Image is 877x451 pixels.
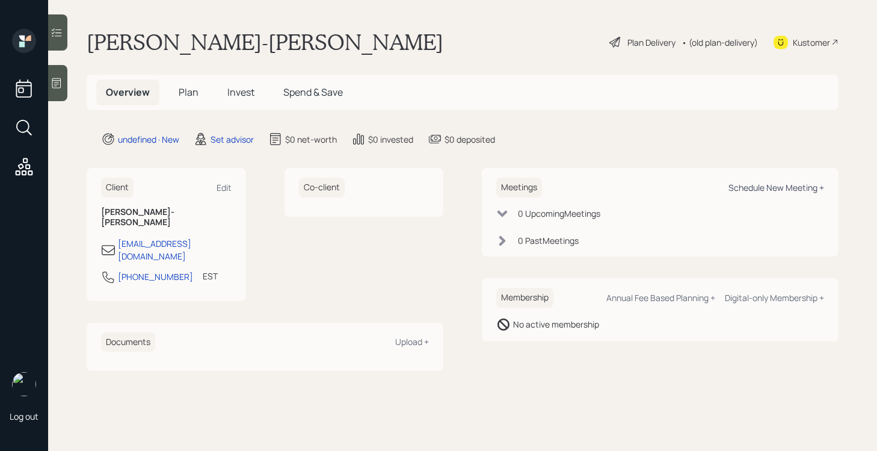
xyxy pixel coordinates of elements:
[513,318,599,331] div: No active membership
[283,86,343,99] span: Spend & Save
[227,86,254,99] span: Invest
[211,133,254,146] div: Set advisor
[793,36,830,49] div: Kustomer
[496,288,553,308] h6: Membership
[179,86,198,99] span: Plan
[285,133,337,146] div: $0 net-worth
[87,29,443,55] h1: [PERSON_NAME]-[PERSON_NAME]
[725,292,824,303] div: Digital-only Membership +
[203,270,218,282] div: EST
[496,178,542,198] h6: Meetings
[445,133,495,146] div: $0 deposited
[518,207,600,220] div: 0 Upcoming Meeting s
[101,332,155,352] h6: Documents
[299,178,345,198] h6: Co-client
[518,234,579,247] div: 0 Past Meeting s
[728,182,824,193] div: Schedule New Meeting +
[682,36,758,49] div: • (old plan-delivery)
[368,133,413,146] div: $0 invested
[101,178,134,198] h6: Client
[118,133,179,146] div: undefined · New
[118,270,193,283] div: [PHONE_NUMBER]
[10,411,38,422] div: Log out
[395,336,429,347] div: Upload +
[217,182,232,193] div: Edit
[606,292,715,303] div: Annual Fee Based Planning +
[118,237,232,263] div: [EMAIL_ADDRESS][DOMAIN_NAME]
[101,207,232,228] h6: [PERSON_NAME]-[PERSON_NAME]
[12,372,36,396] img: retirable_logo.png
[627,36,675,49] div: Plan Delivery
[106,86,150,99] span: Overview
